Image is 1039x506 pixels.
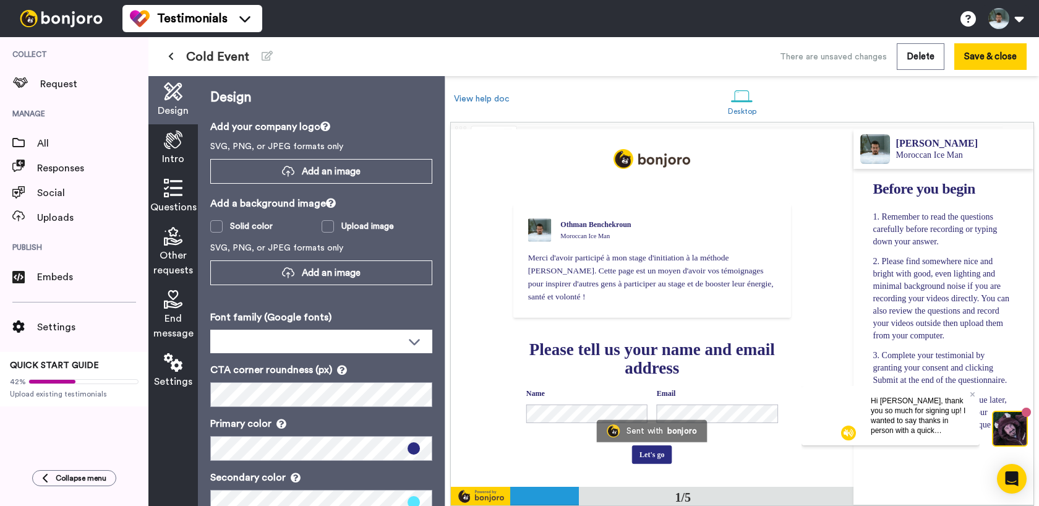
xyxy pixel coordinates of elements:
span: Upload existing testimonials [10,389,139,399]
button: Collapse menu [32,470,116,486]
div: Moroccan Ice Man [896,150,1033,161]
div: [PERSON_NAME] [896,137,1033,149]
img: c638375f-eacb-431c-9714-bd8d08f708a7-1584310529.jpg [1,2,35,36]
p: Design [210,88,432,107]
p: Font family (Google fonts) [210,310,432,325]
img: powered-by-bj.svg [451,489,510,504]
span: Responses [37,161,148,176]
div: 1/5 [653,489,712,506]
span: Add an image [302,267,361,280]
span: Settings [37,320,148,335]
span: Cold Event [186,48,249,66]
img: bj-logo-header-white.svg [15,10,108,27]
button: Save & close [954,43,1027,70]
span: End message [153,311,194,341]
label: Name [526,388,545,399]
span: Embeds [37,270,148,285]
span: Uploads [37,210,148,225]
span: Questions [150,200,197,215]
span: Remember to read the questions carefully before recording or typing down your answer. [873,212,999,246]
p: Add a background image [210,196,432,211]
p: Primary color [210,416,432,431]
img: mute-white.svg [40,40,54,54]
span: Please find somewhere nice and bright with good, even lighting and minimal background noise if yo... [873,257,1012,340]
span: Intro [162,152,184,166]
label: Email [657,388,676,399]
div: Desktop [728,107,757,116]
div: bonjoro [667,427,697,435]
span: Complete your testimonial by granting your consent and clicking Submit at the end of the question... [873,351,1007,385]
a: View help doc [454,95,510,103]
img: Profile Image [860,134,890,164]
button: Delete [897,43,944,70]
img: tm-color.svg [130,9,150,28]
button: Add an image [210,260,432,285]
div: Open Intercom Messenger [997,464,1027,494]
span: 42% [10,377,26,387]
a: Desktop [722,79,763,122]
span: Settings [154,374,192,389]
span: Collapse menu [56,473,106,483]
div: There are unsaved changes [780,51,887,63]
div: Othman Benchekroun [560,220,631,231]
div: Please tell us your name and email address [526,340,778,377]
div: Sent with [626,427,664,435]
div: Solid color [230,220,273,233]
img: logo_full.png [614,149,690,169]
span: Merci d'avoir participé à mon stage d'initiation à la méthode [PERSON_NAME]. Cette page est un mo... [528,253,776,301]
span: Social [37,186,148,200]
button: Let's go [632,445,672,464]
p: SVG, PNG, or JPEG formats only [210,242,432,254]
span: All [37,136,148,151]
span: Before you begin [873,181,975,197]
span: Add an image [302,165,361,178]
span: Request [40,77,148,92]
div: Upload image [341,220,394,233]
p: Add your company logo [210,119,432,134]
div: Moroccan Ice Man [560,231,631,241]
button: Add an image [210,159,432,184]
span: Testimonials [157,10,228,27]
span: Other requests [153,248,193,278]
a: Bonjoro LogoSent withbonjoro [597,419,708,442]
img: Bonjoro Logo [607,424,620,437]
p: SVG, PNG, or JPEG formats only [210,140,432,153]
p: Secondary color [210,470,432,485]
span: Design [158,103,189,118]
img: Moroccan Ice Man [528,218,552,242]
span: QUICK START GUIDE [10,361,99,370]
p: CTA corner roundness (px) [210,362,432,377]
span: Hi [PERSON_NAME], thank you so much for signing up! I wanted to say thanks in person with a quick... [69,11,164,138]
